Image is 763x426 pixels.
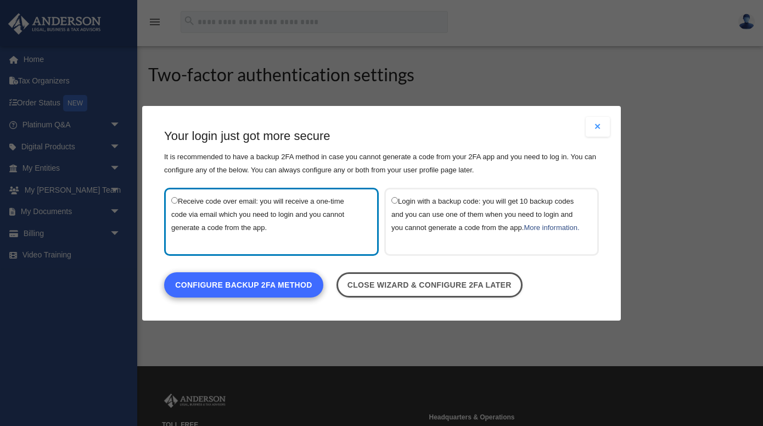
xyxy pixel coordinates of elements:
[171,194,361,248] label: Receive code over email: you will receive a one-time code via email which you need to login and y...
[164,272,323,297] a: Configure backup 2FA method
[391,194,581,248] label: Login with a backup code: you will get 10 backup codes and you can use one of them when you need ...
[336,272,523,297] a: Close wizard & configure 2FA later
[391,197,398,203] input: Login with a backup code: you will get 10 backup codes and you can use one of them when you need ...
[164,150,599,176] p: It is recommended to have a backup 2FA method in case you cannot generate a code from your 2FA ap...
[164,128,599,145] h3: Your login just got more secure
[171,197,178,203] input: Receive code over email: you will receive a one-time code via email which you need to login and y...
[586,117,610,137] button: Close modal
[524,223,579,231] a: More information.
